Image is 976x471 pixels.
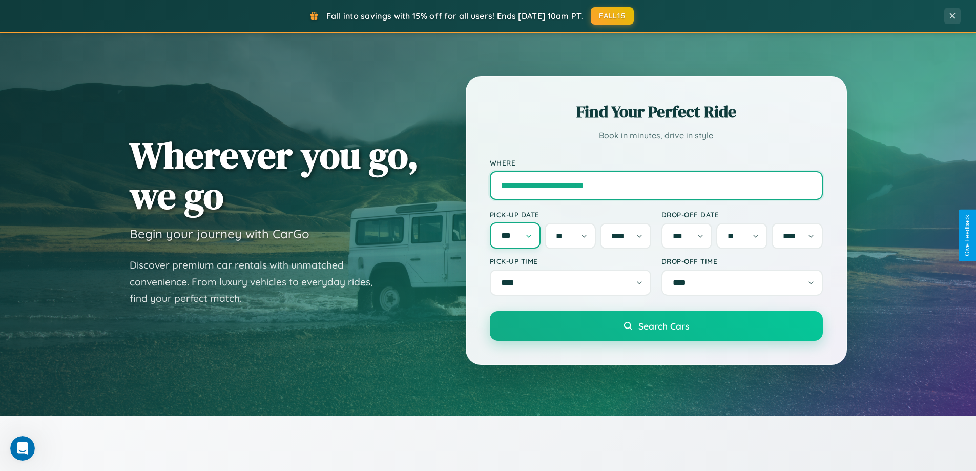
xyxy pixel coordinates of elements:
[326,11,583,21] span: Fall into savings with 15% off for all users! Ends [DATE] 10am PT.
[130,135,419,216] h1: Wherever you go, we go
[661,210,823,219] label: Drop-off Date
[490,128,823,143] p: Book in minutes, drive in style
[490,100,823,123] h2: Find Your Perfect Ride
[490,158,823,167] label: Where
[638,320,689,332] span: Search Cars
[964,215,971,256] div: Give Feedback
[10,436,35,461] iframe: Intercom live chat
[490,311,823,341] button: Search Cars
[130,226,309,241] h3: Begin your journey with CarGo
[130,257,386,307] p: Discover premium car rentals with unmatched convenience. From luxury vehicles to everyday rides, ...
[591,7,634,25] button: FALL15
[490,210,651,219] label: Pick-up Date
[661,257,823,265] label: Drop-off Time
[490,257,651,265] label: Pick-up Time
